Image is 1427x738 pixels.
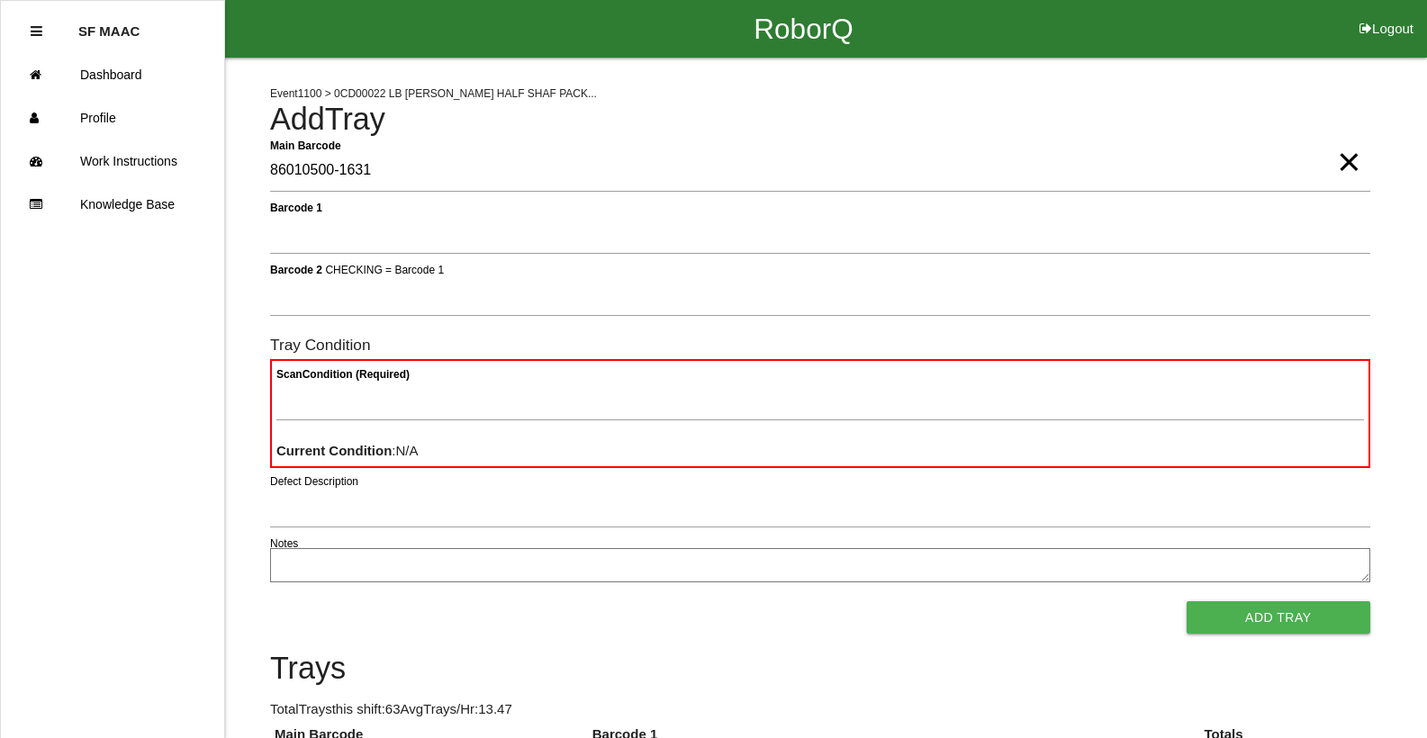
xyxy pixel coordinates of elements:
a: Work Instructions [1,139,224,183]
div: Close [31,10,42,53]
b: Current Condition [276,443,392,458]
h4: Add Tray [270,103,1370,137]
span: CHECKING = Barcode 1 [325,263,444,275]
span: Clear Input [1337,126,1360,162]
span: : N/A [276,443,419,458]
label: Notes [270,535,298,552]
b: Barcode 1 [270,201,322,213]
a: Knowledge Base [1,183,224,226]
b: Main Barcode [270,139,341,151]
h4: Trays [270,652,1370,686]
b: Barcode 2 [270,263,322,275]
label: Defect Description [270,473,358,490]
p: SF MAAC [78,10,140,39]
h6: Tray Condition [270,337,1370,354]
a: Dashboard [1,53,224,96]
p: Total Trays this shift: 63 Avg Trays /Hr: 13.47 [270,699,1370,720]
button: Add Tray [1187,601,1370,634]
b: Scan Condition (Required) [276,368,410,381]
span: Event 1100 > 0CD00022 LB [PERSON_NAME] HALF SHAF PACK... [270,87,597,100]
a: Profile [1,96,224,139]
input: Required [270,150,1370,192]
